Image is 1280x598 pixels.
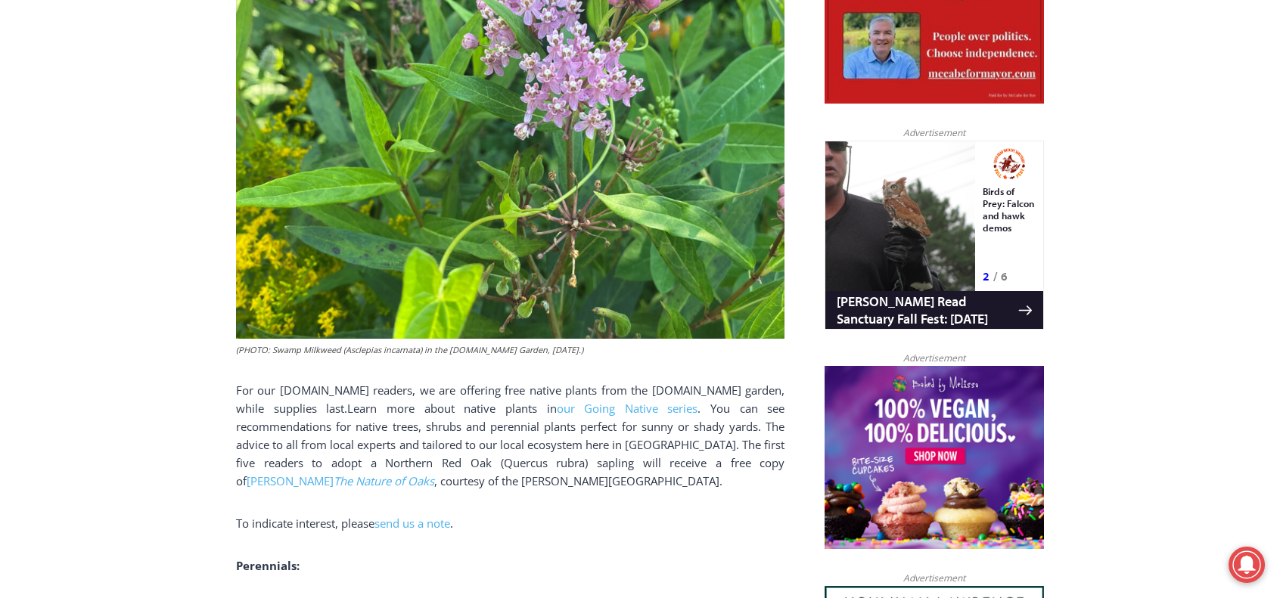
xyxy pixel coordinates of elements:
a: our Going Native series [557,401,698,416]
span: Intern @ [DOMAIN_NAME] [396,150,701,184]
span: Advertisement [888,351,980,365]
a: send us a note [374,516,450,531]
span: For our [DOMAIN_NAME] readers, we are offering free native plants from the [DOMAIN_NAME] garden, ... [236,383,784,416]
span: To indicate interest, please . [236,516,453,531]
div: Birds of Prey: Falcon and hawk demos [158,45,211,124]
h4: [PERSON_NAME] Read Sanctuary Fall Fest: [DATE] [12,152,194,187]
span: Advertisement [888,571,980,585]
a: [PERSON_NAME] Read Sanctuary Fall Fest: [DATE] [1,150,219,188]
figcaption: (PHOTO: Swamp Milkweed (Asclepias incarnata) in the [DOMAIN_NAME] Garden, [DATE].) [236,343,784,357]
a: [PERSON_NAME]The Nature of Oaks [247,473,434,488]
div: 6 [176,128,183,143]
a: Intern @ [DOMAIN_NAME] [364,147,733,188]
div: 2 [158,128,165,143]
p: Learn more about native plants in . You can see recommendations for native trees, shrubs and pere... [236,381,784,490]
img: Baked by Melissa [825,366,1044,549]
strong: Perennials: [236,558,300,573]
div: "[PERSON_NAME] and I covered the [DATE] Parade, which was a really eye opening experience as I ha... [382,1,715,147]
em: The Nature of Oaks [334,473,434,488]
span: Advertisement [888,125,980,140]
div: / [169,128,172,143]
